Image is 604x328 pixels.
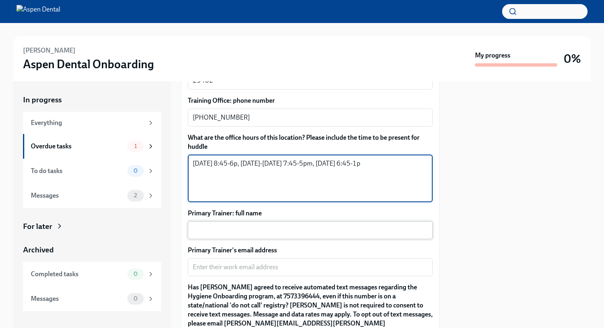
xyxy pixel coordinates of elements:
[193,159,428,198] textarea: [DATE] 8:45-6p, [DATE]-[DATE] 7:45-5pm, [DATE] 6:45-1p
[129,296,143,302] span: 0
[188,246,433,255] label: Primary Trainer's email address
[23,57,154,72] h3: Aspen Dental Onboarding
[188,96,433,105] label: Training Office: phone number
[23,221,161,232] a: For later
[31,191,124,200] div: Messages
[23,46,76,55] h6: [PERSON_NAME]
[564,51,581,66] h3: 0%
[129,168,143,174] span: 0
[23,159,161,183] a: To do tasks0
[23,221,52,232] div: For later
[129,143,142,149] span: 1
[16,5,60,18] img: Aspen Dental
[23,245,161,255] a: Archived
[23,95,161,105] a: In progress
[188,209,433,218] label: Primary Trainer: full name
[23,286,161,311] a: Messages0
[475,51,510,60] strong: My progress
[193,113,428,122] textarea: [PHONE_NUMBER]
[31,118,144,127] div: Everything
[23,112,161,134] a: Everything
[31,270,124,279] div: Completed tasks
[188,133,433,151] label: What are the office hours of this location? Please include the time to be present for huddle
[31,166,124,176] div: To do tasks
[23,262,161,286] a: Completed tasks0
[23,134,161,159] a: Overdue tasks1
[23,183,161,208] a: Messages2
[31,142,124,151] div: Overdue tasks
[31,294,124,303] div: Messages
[129,271,143,277] span: 0
[129,192,142,199] span: 2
